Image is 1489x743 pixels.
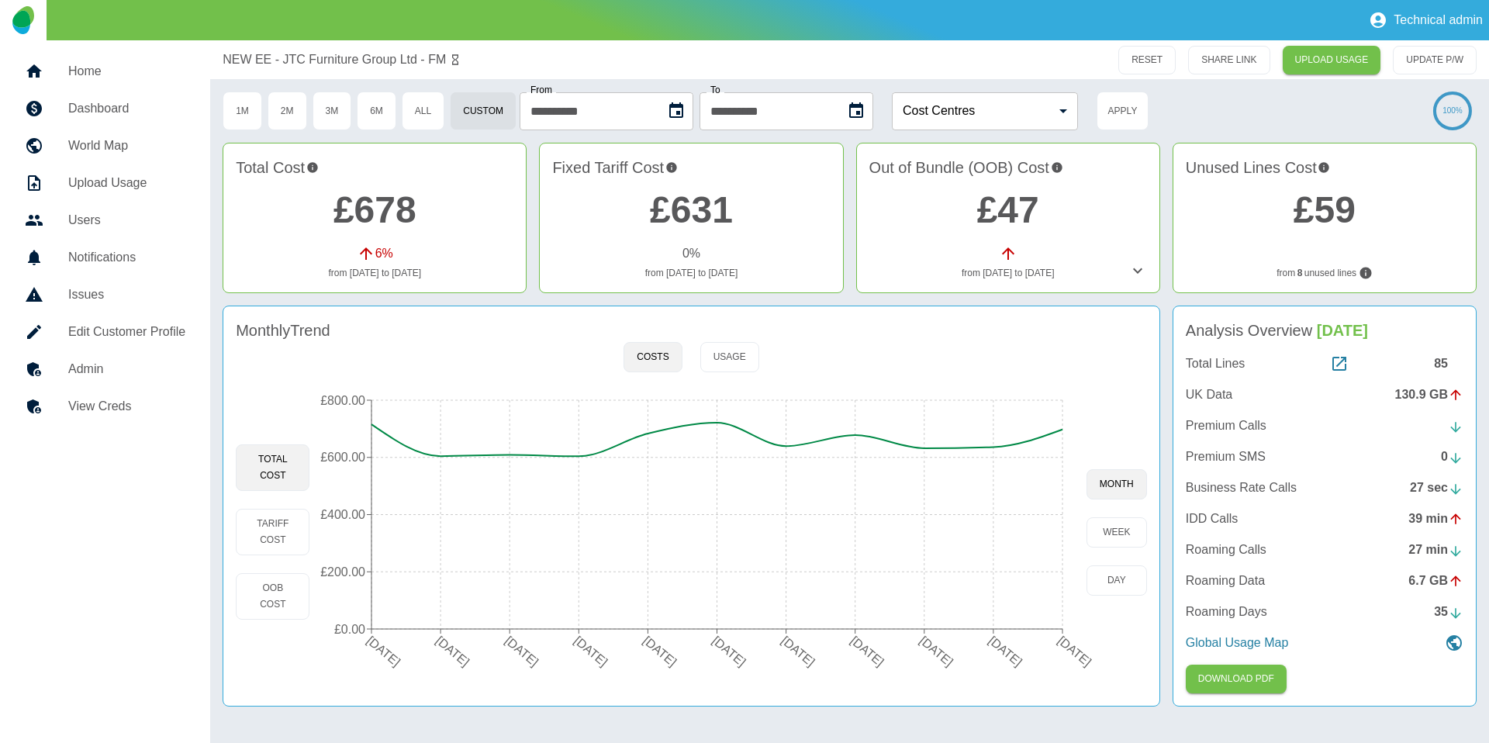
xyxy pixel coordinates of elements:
button: SHARE LINK [1188,46,1270,74]
div: 0 [1441,448,1463,466]
svg: Potential saving if surplus lines removed at contract renewal [1318,156,1330,179]
button: Usage [700,342,759,372]
a: Premium Calls [1186,416,1463,435]
b: 8 [1297,266,1303,280]
h5: Notifications [68,248,185,267]
span: [DATE] [1317,322,1368,339]
button: 6M [357,92,396,130]
button: UPDATE P/W [1393,46,1477,74]
p: Technical admin [1394,13,1483,27]
h5: World Map [68,137,185,155]
p: Business Rate Calls [1186,479,1297,497]
button: Tariff Cost [236,509,309,555]
a: Dashboard [12,90,198,127]
a: Upload Usage [12,164,198,202]
button: Click here to download the most recent invoice. If the current month’s invoice is unavailable, th... [1186,665,1287,693]
tspan: [DATE] [434,634,472,669]
tspan: [DATE] [503,634,541,669]
a: NEW EE - JTC Furniture Group Ltd - FM [223,50,446,69]
h5: Upload Usage [68,174,185,192]
button: 2M [268,92,307,130]
a: Total Lines85 [1186,354,1463,373]
tspan: [DATE] [364,634,403,669]
tspan: £200.00 [321,565,366,579]
h5: Dashboard [68,99,185,118]
p: from [DATE] to [DATE] [236,266,513,280]
h5: Home [68,62,185,81]
tspan: £0.00 [334,623,365,636]
div: 35 [1434,603,1463,621]
p: Premium SMS [1186,448,1266,466]
h5: View Creds [68,397,185,416]
button: RESET [1118,46,1176,74]
a: £678 [333,189,416,230]
div: 27 sec [1410,479,1463,497]
a: Home [12,53,198,90]
a: £47 [977,189,1039,230]
tspan: [DATE] [641,634,680,669]
button: 1M [223,92,262,130]
button: 3M [313,92,352,130]
p: Total Lines [1186,354,1245,373]
svg: This is your recurring contracted cost [665,156,678,179]
button: Technical admin [1363,5,1489,36]
button: Choose date, selected date is 6 Jun 2025 [661,95,692,126]
h5: Users [68,211,185,230]
h5: Edit Customer Profile [68,323,185,341]
h4: Analysis Overview [1186,319,1463,342]
button: Total Cost [236,444,309,491]
p: IDD Calls [1186,510,1239,528]
tspan: [DATE] [572,634,611,669]
a: Roaming Data6.7 GB [1186,572,1463,590]
p: Roaming Calls [1186,541,1266,559]
a: UK Data130.9 GB [1186,385,1463,404]
p: Global Usage Map [1186,634,1289,652]
p: Premium Calls [1186,416,1266,435]
svg: This is the total charges incurred from 06/06/2025 to 05/07/2025 [306,156,319,179]
h4: Unused Lines Cost [1186,156,1463,179]
button: day [1087,565,1147,596]
div: 85 [1434,354,1463,373]
p: Roaming Days [1186,603,1267,621]
svg: Lines not used during your chosen timeframe. If multiple months selected only lines never used co... [1359,266,1373,280]
button: Choose date, selected date is 5 Jul 2025 [841,95,872,126]
a: Global Usage Map [1186,634,1463,652]
h5: Issues [68,285,185,304]
button: All [402,92,444,130]
label: To [710,85,720,95]
button: OOB Cost [236,573,309,620]
h4: Monthly Trend [236,319,330,342]
div: 39 min [1408,510,1463,528]
a: £631 [650,189,733,230]
a: Roaming Days35 [1186,603,1463,621]
tspan: £800.00 [321,394,366,407]
p: UK Data [1186,385,1232,404]
a: Admin [12,351,198,388]
a: Users [12,202,198,239]
button: Costs [624,342,682,372]
a: Notifications [12,239,198,276]
tspan: [DATE] [1055,634,1094,669]
a: World Map [12,127,198,164]
p: from unused lines [1186,266,1463,280]
div: 27 min [1408,541,1463,559]
svg: Costs outside of your fixed tariff [1051,156,1063,179]
a: Edit Customer Profile [12,313,198,351]
a: Roaming Calls27 min [1186,541,1463,559]
h4: Fixed Tariff Cost [552,156,830,179]
text: 100% [1442,106,1463,115]
p: from [DATE] to [DATE] [552,266,830,280]
button: week [1087,517,1147,548]
button: Apply [1097,92,1149,130]
a: View Creds [12,388,198,425]
a: £59 [1294,189,1356,230]
h5: Admin [68,360,185,378]
tspan: [DATE] [779,634,818,669]
h4: Out of Bundle (OOB) Cost [869,156,1147,179]
a: UPLOAD USAGE [1283,46,1381,74]
tspan: [DATE] [848,634,887,669]
h4: Total Cost [236,156,513,179]
div: 130.9 GB [1395,385,1463,404]
a: Premium SMS0 [1186,448,1463,466]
